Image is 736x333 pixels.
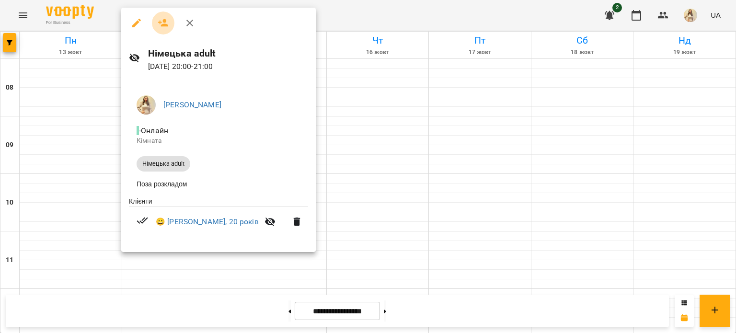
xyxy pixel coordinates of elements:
a: 😀 [PERSON_NAME], 20 років [156,216,259,228]
img: 11d8f0996dfd046a8fdfc6cf4aa1cc70.jpg [137,95,156,115]
a: [PERSON_NAME] [163,100,221,109]
ul: Клієнти [129,196,308,241]
svg: Візит сплачено [137,215,148,226]
h6: Німецька adult [148,46,309,61]
span: Німецька adult [137,160,190,168]
span: - Онлайн [137,126,170,135]
p: Кімната [137,136,300,146]
p: [DATE] 20:00 - 21:00 [148,61,309,72]
li: Поза розкладом [129,175,308,193]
